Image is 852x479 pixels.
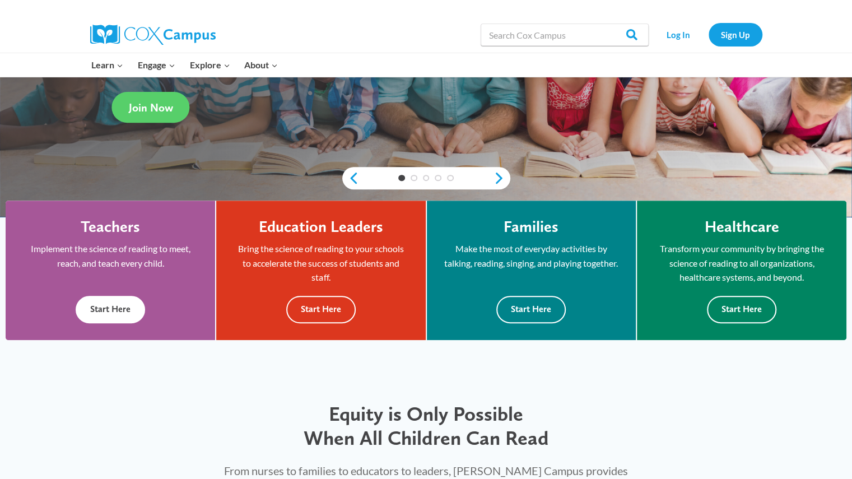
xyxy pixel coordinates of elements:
[85,53,285,77] nav: Primary Navigation
[707,296,776,323] button: Start Here
[342,171,359,185] a: previous
[22,241,198,270] p: Implement the science of reading to meet, reach, and teach every child.
[76,296,145,323] button: Start Here
[233,241,408,285] p: Bring the science of reading to your schools to accelerate the success of students and staff.
[493,171,510,185] a: next
[90,25,216,45] img: Cox Campus
[709,23,762,46] a: Sign Up
[85,53,131,77] button: Child menu of Learn
[654,23,703,46] a: Log In
[411,175,417,182] a: 2
[237,53,285,77] button: Child menu of About
[112,92,190,123] a: Join Now
[704,217,779,236] h4: Healthcare
[342,167,510,189] div: content slider buttons
[6,201,215,341] a: Teachers Implement the science of reading to meet, reach, and teach every child. Start Here
[637,201,846,341] a: Healthcare Transform your community by bringing the science of reading to all organizations, heal...
[183,53,238,77] button: Child menu of Explore
[216,201,425,341] a: Education Leaders Bring the science of reading to your schools to accelerate the success of stude...
[81,217,140,236] h4: Teachers
[496,296,566,323] button: Start Here
[654,241,830,285] p: Transform your community by bringing the science of reading to all organizations, healthcare syst...
[447,175,454,182] a: 5
[423,175,430,182] a: 3
[304,402,549,450] span: Equity is Only Possible When All Children Can Read
[481,24,649,46] input: Search Cox Campus
[504,217,558,236] h4: Families
[427,201,636,341] a: Families Make the most of everyday activities by talking, reading, singing, and playing together....
[286,296,356,323] button: Start Here
[129,101,173,114] span: Join Now
[398,175,405,182] a: 1
[131,53,183,77] button: Child menu of Engage
[654,23,762,46] nav: Secondary Navigation
[259,217,383,236] h4: Education Leaders
[435,175,441,182] a: 4
[444,241,619,270] p: Make the most of everyday activities by talking, reading, singing, and playing together.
